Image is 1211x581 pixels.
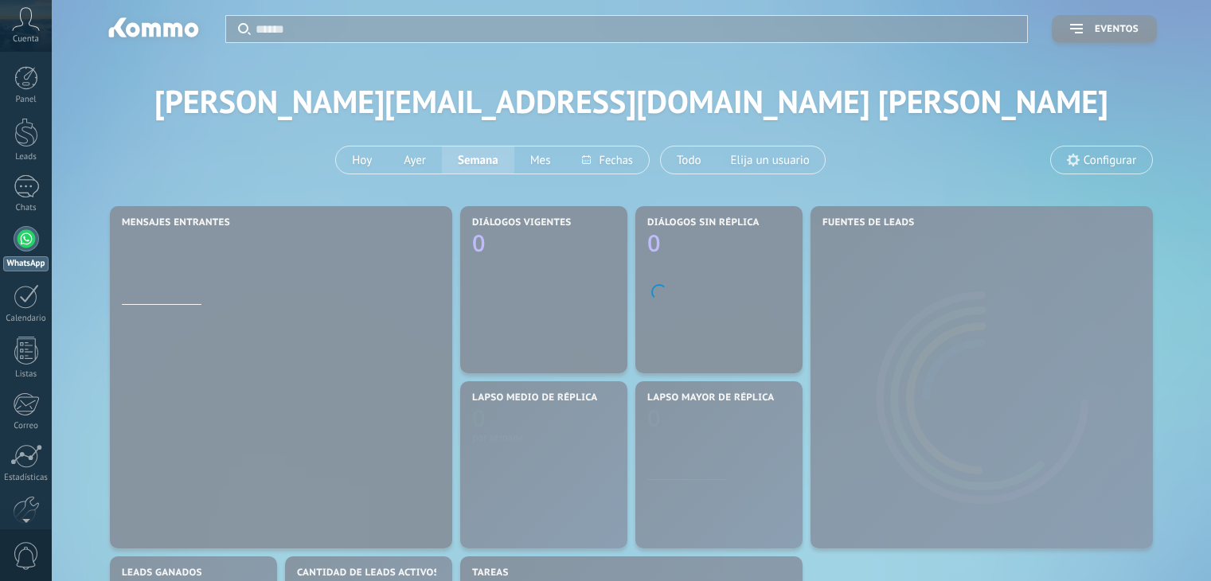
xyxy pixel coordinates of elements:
div: Calendario [3,314,49,324]
div: Listas [3,369,49,380]
span: Cuenta [13,34,39,45]
div: WhatsApp [3,256,49,271]
div: Chats [3,203,49,213]
div: Leads [3,152,49,162]
div: Estadísticas [3,473,49,483]
div: Panel [3,95,49,105]
div: Correo [3,421,49,431]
